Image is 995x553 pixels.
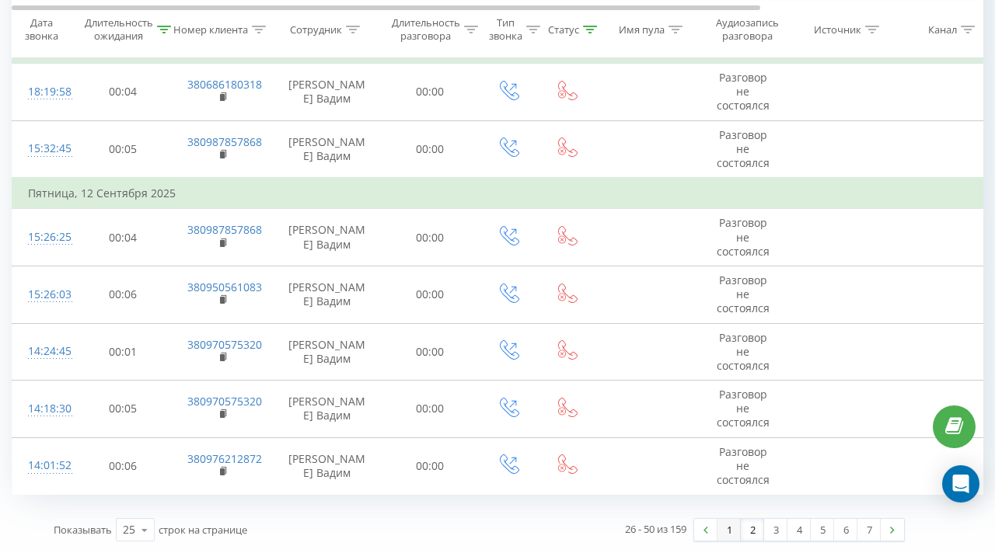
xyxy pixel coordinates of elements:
div: Аудиозапись разговора [710,16,785,43]
td: 00:00 [382,209,479,266]
div: Канал [928,23,957,36]
a: 380970575320 [187,394,262,409]
td: 00:00 [382,437,479,495]
div: Длительность разговора [392,16,460,43]
div: 14:18:30 [28,394,59,424]
td: 00:00 [382,64,479,121]
td: [PERSON_NAME] Вадим [273,437,382,495]
td: [PERSON_NAME] Вадим [273,381,382,438]
a: 4 [787,519,811,541]
td: [PERSON_NAME] Вадим [273,323,382,381]
td: 00:00 [382,381,479,438]
span: Разговор не состоялся [717,127,770,170]
div: Статус [548,23,579,36]
span: Показывать [54,523,112,537]
div: 15:32:45 [28,134,59,164]
a: 1 [717,519,741,541]
td: 00:00 [382,266,479,323]
td: [PERSON_NAME] Вадим [273,64,382,121]
a: 2 [741,519,764,541]
span: Разговор не состоялся [717,444,770,487]
td: 00:05 [75,120,172,178]
td: 00:06 [75,266,172,323]
a: 380950561083 [187,280,262,294]
span: Разговор не состоялся [717,70,770,113]
td: 00:01 [75,323,172,381]
div: Номер клиента [173,23,248,36]
td: [PERSON_NAME] Вадим [273,120,382,178]
div: 15:26:25 [28,222,59,252]
a: 380987857868 [187,134,262,149]
a: 5 [811,519,834,541]
div: Длительность ожидания [85,16,153,43]
span: Разговор не состоялся [717,330,770,373]
span: Разговор не состоялся [717,273,770,315]
a: 6 [834,519,857,541]
a: 380987857868 [187,222,262,237]
div: 26 - 50 из 159 [625,521,686,537]
a: 7 [857,519,881,541]
td: 00:00 [382,323,479,381]
div: Сотрудник [290,23,342,36]
td: 00:04 [75,209,172,266]
td: [PERSON_NAME] Вадим [273,209,382,266]
div: Дата звонка [12,16,70,43]
div: Open Intercom Messenger [942,465,979,503]
span: Разговор не состоялся [717,215,770,258]
td: 00:00 [382,120,479,178]
a: 380686180318 [187,77,262,92]
div: 14:01:52 [28,450,59,481]
span: строк на странице [159,523,247,537]
td: 00:06 [75,437,172,495]
td: [PERSON_NAME] Вадим [273,266,382,323]
div: 18:19:58 [28,77,59,107]
div: Источник [814,23,861,36]
a: 380976212872 [187,451,262,466]
a: 380970575320 [187,337,262,352]
div: Имя пула [619,23,665,36]
td: 00:04 [75,64,172,121]
div: 15:26:03 [28,280,59,310]
div: Тип звонка [489,16,522,43]
a: 3 [764,519,787,541]
div: 25 [123,522,135,537]
span: Разговор не состоялся [717,387,770,430]
div: 14:24:45 [28,336,59,367]
td: 00:05 [75,381,172,438]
